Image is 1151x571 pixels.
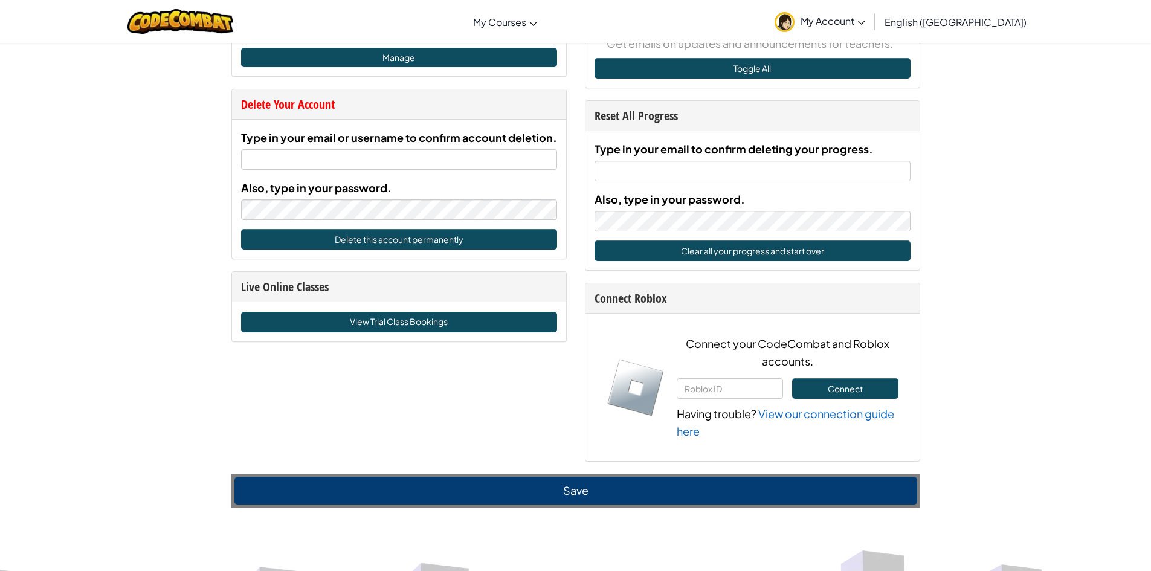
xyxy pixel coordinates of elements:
a: Manage [241,48,557,67]
img: roblox-logo.svg [607,358,665,417]
span: My Courses [473,16,526,28]
button: Toggle All [595,58,911,79]
a: View Trial Class Bookings [241,312,557,332]
a: View our connection guide here [677,407,894,438]
div: Delete Your Account [241,95,557,113]
a: My Courses [467,5,543,38]
div: Reset All Progress [595,107,911,124]
button: Save [234,477,917,505]
span: My Account [801,15,865,27]
span: Get emails on updates and announcements for teachers. [607,34,911,52]
span: English ([GEOGRAPHIC_DATA]) [885,16,1027,28]
a: English ([GEOGRAPHIC_DATA]) [879,5,1033,38]
img: CodeCombat logo [127,9,233,34]
p: Connect your CodeCombat and Roblox accounts. [677,335,898,370]
label: Type in your email or username to confirm account deletion. [241,129,557,146]
label: Also, type in your password. [241,179,392,196]
input: Roblox ID [677,378,783,399]
label: Also, type in your password. [595,190,745,208]
button: Delete this account permanently [241,229,557,250]
img: avatar [775,12,795,32]
button: Connect [792,378,898,399]
div: Connect Roblox [595,289,911,307]
div: Live Online Classes [241,278,557,295]
a: My Account [769,2,871,40]
button: Clear all your progress and start over [595,240,911,261]
label: Type in your email to confirm deleting your progress. [595,140,873,158]
span: Having trouble? [677,407,756,421]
